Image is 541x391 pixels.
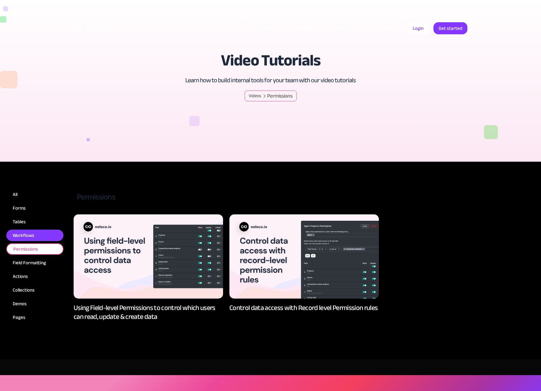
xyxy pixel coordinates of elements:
div: Demos [13,300,27,308]
a: Login [408,22,429,34]
a: Forms [6,202,63,214]
a: Collections [6,284,63,296]
div: Solutions [257,24,276,32]
div: Resources [328,24,370,32]
a: Pricing [370,24,400,32]
a: Demos [6,298,63,309]
a: All [6,189,63,200]
div: Permissions [267,93,293,98]
div: Resources [336,24,357,32]
div: Pages [13,313,25,321]
div: Using Field-level Permissions to control which users can read, update & create data [74,303,223,321]
div: Actions [13,272,28,280]
a: Get started [433,22,467,34]
div: Solutions [249,24,289,32]
a: Control data access with Record level Permission rules [229,214,379,331]
div: Forms [13,204,26,212]
div: Collections [13,286,35,294]
div: Workflows [13,231,34,239]
a: Videos [249,93,261,98]
a: Tables [6,216,63,227]
h1: Video Tutorials [221,51,320,70]
a: home [74,24,112,33]
div: Permissions [13,245,38,253]
h2: Permissions [74,191,535,203]
a: Workflows [6,230,63,241]
a: Pages [6,312,63,323]
a: Permissions [6,243,63,255]
h2: Learn how to build internal tools for your team with our video tutorials [154,76,387,84]
div: Control data access with Record level Permission rules [229,303,378,312]
a: Using Field-level Permissions to control which users can read, update & create data [74,214,223,331]
a: Actions [6,271,63,282]
a: Field Formatting [6,257,63,268]
div: Field Formatting [13,259,46,267]
div: Tables [13,218,26,226]
div: Platform [289,24,328,32]
div: All [13,190,17,199]
div: Platform [297,24,315,32]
